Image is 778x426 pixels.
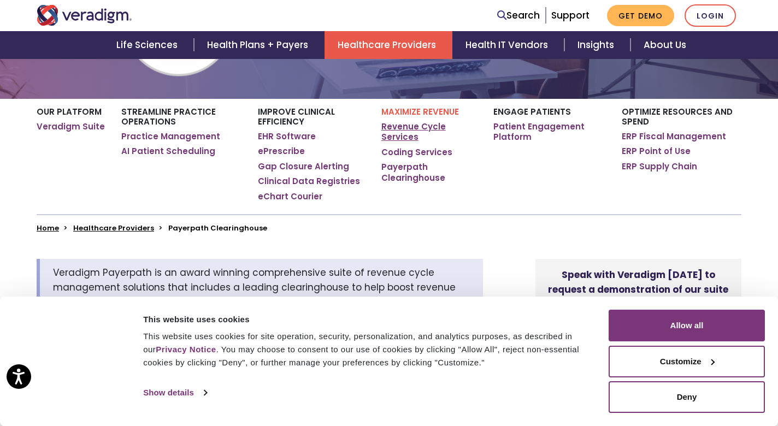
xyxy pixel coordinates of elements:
[194,31,325,59] a: Health Plans + Payers
[37,121,105,132] a: Veradigm Suite
[551,9,590,22] a: Support
[143,330,596,369] div: This website uses cookies for site operation, security, personalization, and analytics purposes, ...
[121,131,220,142] a: Practice Management
[381,147,452,158] a: Coding Services
[258,131,316,142] a: EHR Software
[121,146,215,157] a: AI Patient Scheduling
[381,121,477,143] a: Revenue Cycle Services
[607,5,674,26] a: Get Demo
[609,310,765,341] button: Allow all
[568,347,765,413] iframe: Drift Chat Widget
[73,223,154,233] a: Healthcare Providers
[622,161,697,172] a: ERP Supply Chain
[622,146,691,157] a: ERP Point of Use
[564,31,630,59] a: Insights
[53,266,456,309] span: Veradigm Payerpath is an award winning comprehensive suite of revenue cycle management solutions ...
[452,31,564,59] a: Health IT Vendors
[37,5,132,26] img: Veradigm logo
[609,346,765,377] button: Customize
[37,223,59,233] a: Home
[381,162,477,183] a: Payerpath Clearinghouse
[685,4,736,27] a: Login
[497,8,540,23] a: Search
[325,31,452,59] a: Healthcare Providers
[493,121,605,143] a: Patient Engagement Platform
[630,31,699,59] a: About Us
[258,161,349,172] a: Gap Closure Alerting
[258,146,305,157] a: ePrescribe
[548,268,728,326] strong: Speak with Veradigm [DATE] to request a demonstration of our suite of end-to-end revenue cycle so...
[258,191,322,202] a: eChart Courier
[258,176,360,187] a: Clinical Data Registries
[143,384,207,401] a: Show details
[622,131,726,142] a: ERP Fiscal Management
[103,31,194,59] a: Life Sciences
[143,313,596,326] div: This website uses cookies
[156,345,216,354] a: Privacy Notice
